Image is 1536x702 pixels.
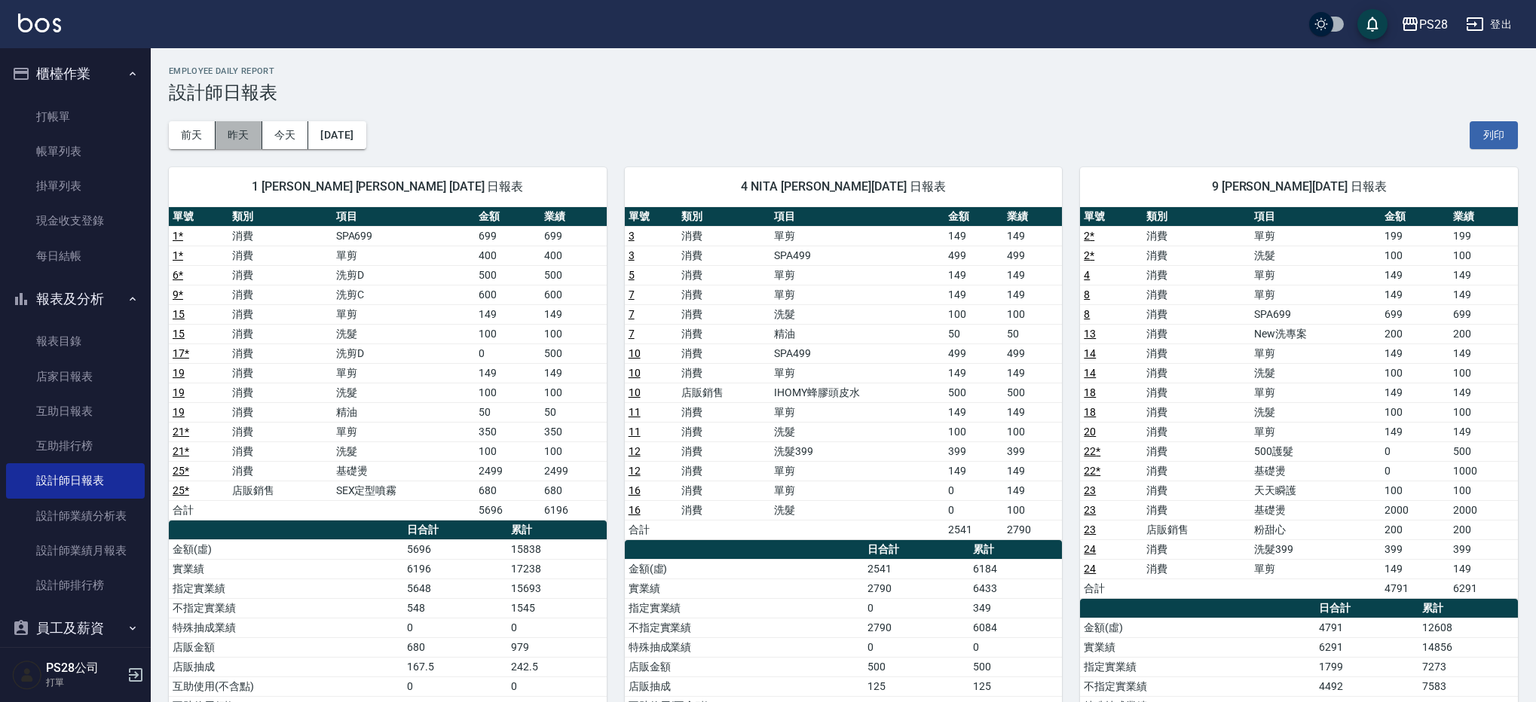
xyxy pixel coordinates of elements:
a: 8 [1084,308,1090,320]
td: 149 [1003,265,1062,285]
td: 洗髮 [770,304,944,324]
td: 單剪 [770,285,944,304]
button: 昨天 [216,121,262,149]
td: 天天瞬護 [1250,481,1381,500]
td: 499 [944,343,1003,363]
h5: PS28公司 [46,661,123,676]
button: save [1357,9,1388,39]
a: 19 [173,367,185,379]
td: 金額(虛) [625,559,864,578]
a: 24 [1084,563,1096,575]
td: 350 [540,422,606,441]
span: 1 [PERSON_NAME] [PERSON_NAME] [DATE] 日報表 [187,179,589,194]
td: 單剪 [1250,226,1381,246]
a: 14 [1084,367,1096,379]
td: 消費 [228,324,332,343]
a: 現金收支登錄 [6,203,145,238]
td: New洗專案 [1250,324,1381,343]
td: 200 [1381,324,1449,343]
td: 消費 [1143,539,1250,559]
td: 680 [540,481,606,500]
th: 金額 [1381,207,1449,227]
a: 16 [629,504,641,516]
th: 日合計 [864,540,969,560]
td: 500 [1449,441,1518,461]
td: 洗剪C [332,285,475,304]
td: 消費 [678,265,770,285]
td: 實業績 [625,578,864,598]
td: 100 [1003,304,1062,324]
a: 18 [1084,386,1096,398]
td: 100 [1449,402,1518,422]
td: 單剪 [332,363,475,383]
td: 149 [1003,481,1062,500]
a: 店家日報表 [6,359,145,394]
td: 精油 [332,402,475,422]
td: 消費 [228,285,332,304]
a: 3 [629,249,635,261]
td: 消費 [678,441,770,461]
td: 500 [540,343,606,363]
td: 149 [1449,285,1518,304]
td: 2541 [864,559,969,578]
td: 消費 [1143,402,1250,422]
a: 13 [1084,328,1096,340]
td: 399 [944,441,1003,461]
button: 今天 [262,121,309,149]
td: 499 [944,246,1003,265]
td: 149 [1003,285,1062,304]
td: 50 [540,402,606,422]
td: 6433 [969,578,1063,598]
td: 消費 [1143,226,1250,246]
td: 149 [944,285,1003,304]
td: 149 [1003,402,1062,422]
td: 149 [1449,559,1518,578]
td: 單剪 [770,265,944,285]
td: 149 [1381,422,1449,441]
td: 消費 [1143,559,1250,578]
td: 單剪 [770,402,944,422]
td: 消費 [678,324,770,343]
td: 洗髮 [332,441,475,461]
td: 洗髮 [1250,363,1381,383]
span: 9 [PERSON_NAME][DATE] 日報表 [1098,179,1500,194]
td: 0 [1381,441,1449,461]
td: 消費 [678,481,770,500]
a: 19 [173,386,185,398]
td: 消費 [678,422,770,441]
td: 6196 [403,559,506,578]
td: 2499 [540,461,606,481]
a: 10 [629,367,641,379]
td: 消費 [228,441,332,461]
td: 洗髮 [332,383,475,402]
td: 金額(虛) [169,539,403,559]
td: 洗髮 [770,500,944,520]
td: 基礎燙 [1250,461,1381,481]
td: 400 [540,246,606,265]
td: 149 [1449,265,1518,285]
td: 500護髮 [1250,441,1381,461]
a: 5 [629,269,635,281]
a: 4 [1084,269,1090,281]
td: 149 [475,304,540,324]
td: 消費 [228,402,332,422]
td: 149 [944,402,1003,422]
td: 149 [1449,343,1518,363]
td: 699 [1449,304,1518,324]
table: a dense table [169,207,607,520]
table: a dense table [1080,207,1518,599]
td: 消費 [1143,285,1250,304]
a: 3 [629,230,635,242]
td: 200 [1381,520,1449,539]
td: 149 [944,461,1003,481]
td: 粉甜心 [1250,520,1381,539]
td: 680 [475,481,540,500]
p: 打單 [46,676,123,689]
button: 登出 [1460,11,1518,38]
td: 600 [475,285,540,304]
td: 洗髮399 [1250,539,1381,559]
td: 399 [1381,539,1449,559]
td: 699 [1381,304,1449,324]
a: 24 [1084,543,1096,555]
td: 洗髮 [1250,246,1381,265]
